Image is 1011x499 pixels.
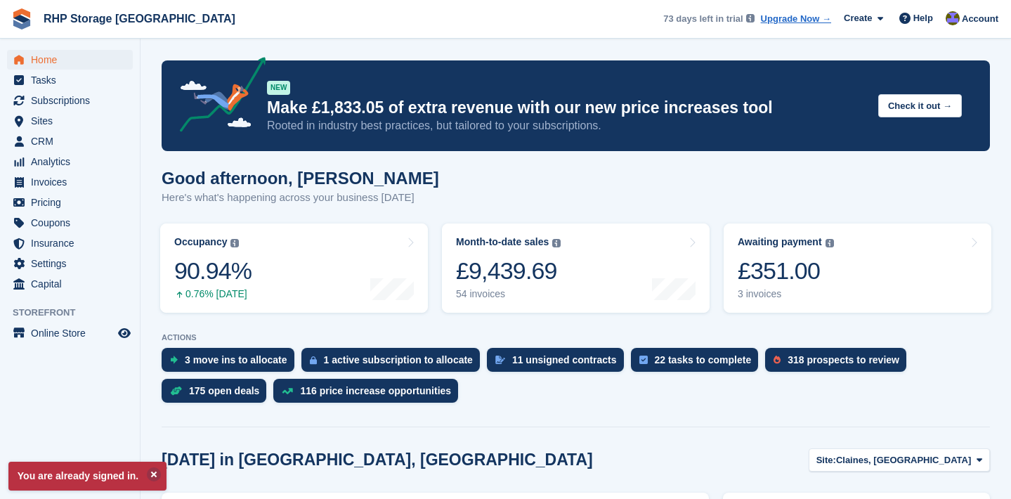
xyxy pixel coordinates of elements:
[170,356,178,364] img: move_ins_to_allocate_icon-fdf77a2bb77ea45bf5b3d319d69a93e2d87916cf1d5bf7949dd705db3b84f3ca.svg
[31,274,115,294] span: Capital
[162,169,439,188] h1: Good afternoon, [PERSON_NAME]
[946,11,960,25] img: Henry Philips
[116,325,133,342] a: Preview store
[162,348,301,379] a: 3 move ins to allocate
[189,385,259,396] div: 175 open deals
[765,348,913,379] a: 318 prospects to review
[162,379,273,410] a: 175 open deals
[663,12,743,26] span: 73 days left in trial
[456,236,549,248] div: Month-to-date sales
[746,14,755,22] img: icon-info-grey-7440780725fd019a000dd9b08b2336e03edf1995a4989e88bcd33f0948082b44.svg
[11,8,32,30] img: stora-icon-8386f47178a22dfd0bd8f6a31ec36ba5ce8667c1dd55bd0f319d3a0aa187defe.svg
[174,288,252,300] div: 0.76% [DATE]
[738,288,834,300] div: 3 invoices
[170,386,182,396] img: deal-1b604bf984904fb50ccaf53a9ad4b4a5d6e5aea283cecdc64d6e3604feb123c2.svg
[456,288,561,300] div: 54 invoices
[174,236,227,248] div: Occupancy
[300,385,451,396] div: 116 price increase opportunities
[7,274,133,294] a: menu
[162,190,439,206] p: Here's what's happening across your business [DATE]
[7,131,133,151] a: menu
[160,223,428,313] a: Occupancy 90.94% 0.76% [DATE]
[31,233,115,253] span: Insurance
[761,12,831,26] a: Upgrade Now →
[31,323,115,343] span: Online Store
[31,70,115,90] span: Tasks
[495,356,505,364] img: contract_signature_icon-13c848040528278c33f63329250d36e43548de30e8caae1d1a13099fd9432cc5.svg
[7,172,133,192] a: menu
[38,7,241,30] a: RHP Storage [GEOGRAPHIC_DATA]
[913,11,933,25] span: Help
[7,213,133,233] a: menu
[267,118,867,134] p: Rooted in industry best practices, but tailored to your subscriptions.
[8,462,167,491] p: You are already signed in.
[552,239,561,247] img: icon-info-grey-7440780725fd019a000dd9b08b2336e03edf1995a4989e88bcd33f0948082b44.svg
[230,239,239,247] img: icon-info-grey-7440780725fd019a000dd9b08b2336e03edf1995a4989e88bcd33f0948082b44.svg
[31,111,115,131] span: Sites
[631,348,766,379] a: 22 tasks to complete
[724,223,991,313] a: Awaiting payment £351.00 3 invoices
[7,50,133,70] a: menu
[31,152,115,171] span: Analytics
[7,91,133,110] a: menu
[774,356,781,364] img: prospect-51fa495bee0391a8d652442698ab0144808aea92771e9ea1ae160a38d050c398.svg
[816,453,836,467] span: Site:
[301,348,487,379] a: 1 active subscription to allocate
[878,94,962,117] button: Check it out →
[162,333,990,342] p: ACTIONS
[31,50,115,70] span: Home
[31,91,115,110] span: Subscriptions
[442,223,710,313] a: Month-to-date sales £9,439.69 54 invoices
[13,306,140,320] span: Storefront
[738,257,834,285] div: £351.00
[185,354,287,365] div: 3 move ins to allocate
[31,254,115,273] span: Settings
[31,131,115,151] span: CRM
[7,111,133,131] a: menu
[168,57,266,137] img: price-adjustments-announcement-icon-8257ccfd72463d97f412b2fc003d46551f7dbcb40ab6d574587a9cd5c0d94...
[267,98,867,118] p: Make £1,833.05 of extra revenue with our new price increases tool
[273,379,465,410] a: 116 price increase opportunities
[456,257,561,285] div: £9,439.69
[7,254,133,273] a: menu
[487,348,631,379] a: 11 unsigned contracts
[282,388,293,394] img: price_increase_opportunities-93ffe204e8149a01c8c9dc8f82e8f89637d9d84a8eef4429ea346261dce0b2c0.svg
[844,11,872,25] span: Create
[7,70,133,90] a: menu
[162,451,593,469] h2: [DATE] in [GEOGRAPHIC_DATA], [GEOGRAPHIC_DATA]
[7,193,133,212] a: menu
[826,239,834,247] img: icon-info-grey-7440780725fd019a000dd9b08b2336e03edf1995a4989e88bcd33f0948082b44.svg
[836,453,971,467] span: Claines, [GEOGRAPHIC_DATA]
[809,448,990,472] button: Site: Claines, [GEOGRAPHIC_DATA]
[738,236,822,248] div: Awaiting payment
[174,257,252,285] div: 90.94%
[7,323,133,343] a: menu
[310,356,317,365] img: active_subscription_to_allocate_icon-d502201f5373d7db506a760aba3b589e785aa758c864c3986d89f69b8ff3...
[788,354,899,365] div: 318 prospects to review
[512,354,617,365] div: 11 unsigned contracts
[7,152,133,171] a: menu
[639,356,648,364] img: task-75834270c22a3079a89374b754ae025e5fb1db73e45f91037f5363f120a921f8.svg
[31,213,115,233] span: Coupons
[655,354,752,365] div: 22 tasks to complete
[31,172,115,192] span: Invoices
[267,81,290,95] div: NEW
[31,193,115,212] span: Pricing
[7,233,133,253] a: menu
[324,354,473,365] div: 1 active subscription to allocate
[962,12,998,26] span: Account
